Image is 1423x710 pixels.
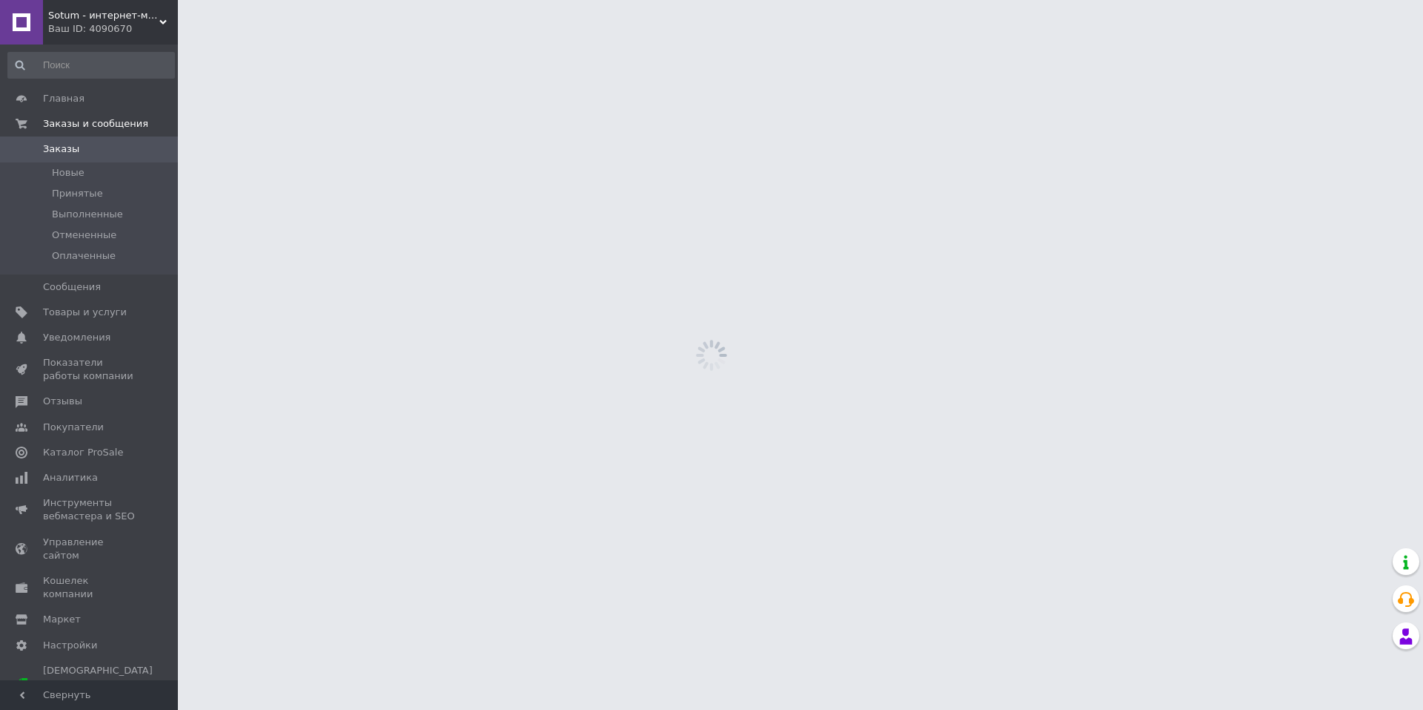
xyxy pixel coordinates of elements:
span: Принятые [52,187,103,200]
span: Управление сайтом [43,536,137,562]
span: Аналитика [43,471,98,484]
span: Каталог ProSale [43,446,123,459]
span: Уведомления [43,331,110,344]
span: Заказы и сообщения [43,117,148,131]
span: Отмененные [52,229,116,242]
span: Покупатели [43,421,104,434]
span: Главная [43,92,84,105]
span: Выполненные [52,208,123,221]
span: Sotum - интернет-магазин по продаже роутеров (модемов) и интернета без ограничений. [48,9,159,22]
span: Кошелек компании [43,574,137,601]
input: Поиск [7,52,175,79]
span: Инструменты вебмастера и SEO [43,496,137,523]
span: Новые [52,166,84,180]
span: Оплаченные [52,249,116,263]
span: Сообщения [43,280,101,294]
span: Маркет [43,613,81,626]
div: Ваш ID: 4090670 [48,22,178,36]
span: Заказы [43,142,79,156]
span: Отзывы [43,395,82,408]
span: Показатели работы компании [43,356,137,383]
span: [DEMOGRAPHIC_DATA] и счета [43,664,153,705]
span: Настройки [43,639,97,652]
span: Товары и услуги [43,306,127,319]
